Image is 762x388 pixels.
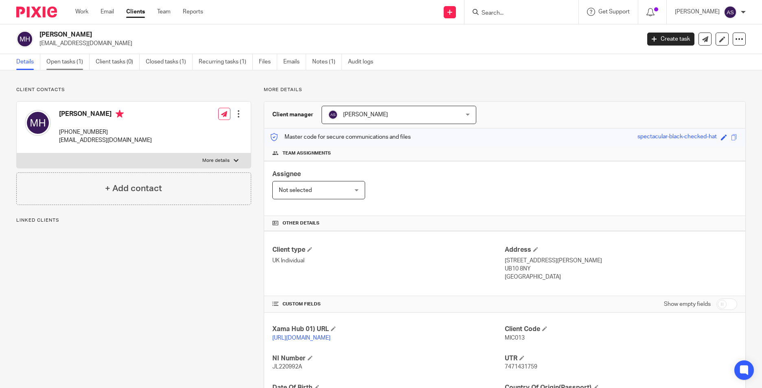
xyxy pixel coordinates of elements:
a: Create task [647,33,694,46]
h4: NI Number [272,354,505,363]
p: Linked clients [16,217,251,224]
a: Work [75,8,88,16]
a: Details [16,54,40,70]
p: More details [202,157,230,164]
a: Email [101,8,114,16]
a: Reports [183,8,203,16]
a: Open tasks (1) [46,54,90,70]
span: 7471431759 [505,364,537,370]
h4: UTR [505,354,737,363]
p: [GEOGRAPHIC_DATA] [505,273,737,281]
p: More details [264,87,746,93]
h4: + Add contact [105,182,162,195]
h3: Client manager [272,111,313,119]
img: svg%3E [16,31,33,48]
p: [EMAIL_ADDRESS][DOMAIN_NAME] [39,39,635,48]
p: [EMAIL_ADDRESS][DOMAIN_NAME] [59,136,152,144]
p: [STREET_ADDRESS][PERSON_NAME] [505,257,737,265]
h4: Client Code [505,325,737,334]
div: spectacular-black-checked-hat [637,133,717,142]
p: UB10 8NY [505,265,737,273]
h4: Address [505,246,737,254]
span: JL220992A [272,364,302,370]
span: Not selected [279,187,312,193]
a: Clients [126,8,145,16]
h4: [PERSON_NAME] [59,110,152,120]
a: Team [157,8,171,16]
p: Client contacts [16,87,251,93]
i: Primary [116,110,124,118]
img: svg%3E [724,6,737,19]
span: Get Support [598,9,630,15]
img: Pixie [16,7,57,17]
span: Other details [282,220,320,227]
a: Files [259,54,277,70]
label: Show empty fields [664,300,711,308]
a: Notes (1) [312,54,342,70]
a: Emails [283,54,306,70]
h4: Xama Hub 01) URL [272,325,505,334]
p: [PHONE_NUMBER] [59,128,152,136]
span: [PERSON_NAME] [343,112,388,118]
a: Recurring tasks (1) [199,54,253,70]
p: Master code for secure communications and files [270,133,411,141]
a: [URL][DOMAIN_NAME] [272,335,331,341]
p: UK Individual [272,257,505,265]
span: Assignee [272,171,301,177]
h2: [PERSON_NAME] [39,31,516,39]
h4: CUSTOM FIELDS [272,301,505,307]
span: MIC013 [505,335,525,341]
a: Client tasks (0) [96,54,140,70]
img: svg%3E [25,110,51,136]
p: [PERSON_NAME] [675,8,720,16]
img: svg%3E [328,110,338,120]
a: Closed tasks (1) [146,54,193,70]
input: Search [481,10,554,17]
a: Audit logs [348,54,379,70]
span: Team assignments [282,150,331,157]
h4: Client type [272,246,505,254]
